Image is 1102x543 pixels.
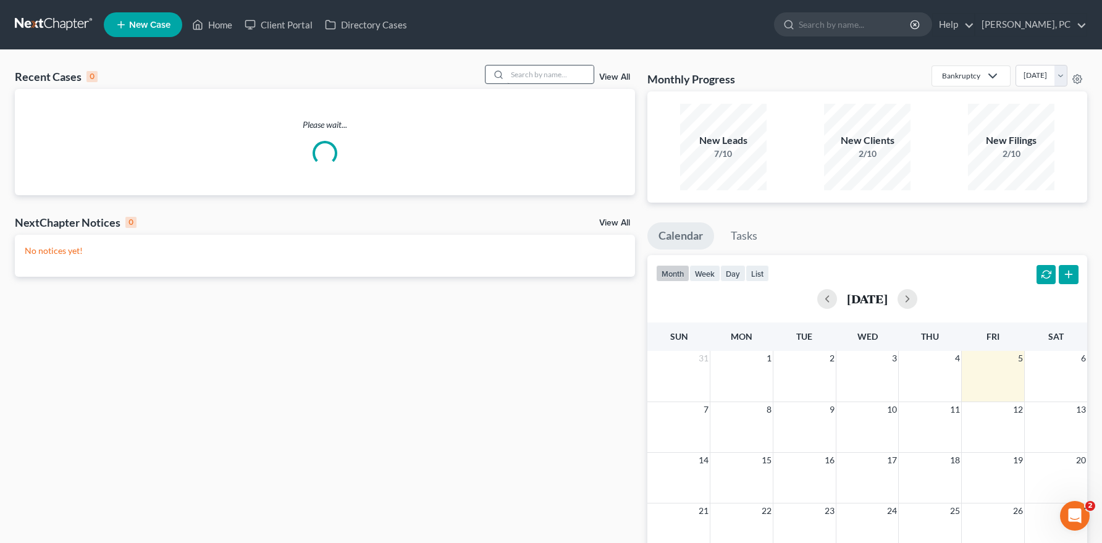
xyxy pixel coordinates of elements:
[720,222,768,250] a: Tasks
[824,148,911,160] div: 2/10
[680,133,767,148] div: New Leads
[1048,331,1064,342] span: Sat
[129,20,170,30] span: New Case
[1012,402,1024,417] span: 12
[847,292,888,305] h2: [DATE]
[857,331,878,342] span: Wed
[799,13,912,36] input: Search by name...
[656,265,689,282] button: month
[765,351,773,366] span: 1
[670,331,688,342] span: Sun
[647,72,735,86] h3: Monthly Progress
[697,503,710,518] span: 21
[975,14,1087,36] a: [PERSON_NAME], PC
[599,73,630,82] a: View All
[746,265,769,282] button: list
[680,148,767,160] div: 7/10
[828,402,836,417] span: 9
[765,402,773,417] span: 8
[824,133,911,148] div: New Clients
[238,14,319,36] a: Client Portal
[968,148,1054,160] div: 2/10
[954,351,961,366] span: 4
[319,14,413,36] a: Directory Cases
[1012,453,1024,468] span: 19
[697,453,710,468] span: 14
[15,215,137,230] div: NextChapter Notices
[507,65,594,83] input: Search by name...
[15,69,98,84] div: Recent Cases
[720,265,746,282] button: day
[921,331,939,342] span: Thu
[647,222,714,250] a: Calendar
[689,265,720,282] button: week
[760,503,773,518] span: 22
[1060,501,1090,531] iframe: Intercom live chat
[697,351,710,366] span: 31
[1080,351,1087,366] span: 6
[1085,501,1095,511] span: 2
[186,14,238,36] a: Home
[86,71,98,82] div: 0
[949,453,961,468] span: 18
[1075,453,1087,468] span: 20
[25,245,625,257] p: No notices yet!
[828,351,836,366] span: 2
[796,331,812,342] span: Tue
[702,402,710,417] span: 7
[1075,402,1087,417] span: 13
[949,402,961,417] span: 11
[15,119,635,131] p: Please wait...
[125,217,137,228] div: 0
[886,503,898,518] span: 24
[599,219,630,227] a: View All
[1017,351,1024,366] span: 5
[942,70,980,81] div: Bankruptcy
[731,331,752,342] span: Mon
[949,503,961,518] span: 25
[760,453,773,468] span: 15
[823,503,836,518] span: 23
[986,331,999,342] span: Fri
[968,133,1054,148] div: New Filings
[891,351,898,366] span: 3
[886,453,898,468] span: 17
[886,402,898,417] span: 10
[933,14,974,36] a: Help
[1012,503,1024,518] span: 26
[823,453,836,468] span: 16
